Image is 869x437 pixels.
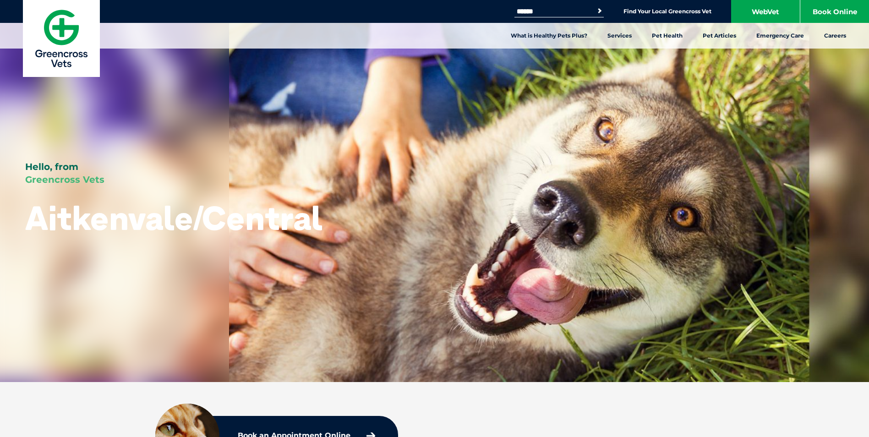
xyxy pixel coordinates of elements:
[693,23,746,49] a: Pet Articles
[746,23,814,49] a: Emergency Care
[642,23,693,49] a: Pet Health
[25,200,322,236] h1: Aitkenvale/Central
[597,23,642,49] a: Services
[25,161,78,172] span: Hello, from
[25,174,104,185] span: Greencross Vets
[623,8,711,15] a: Find Your Local Greencross Vet
[814,23,856,49] a: Careers
[501,23,597,49] a: What is Healthy Pets Plus?
[595,6,604,16] button: Search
